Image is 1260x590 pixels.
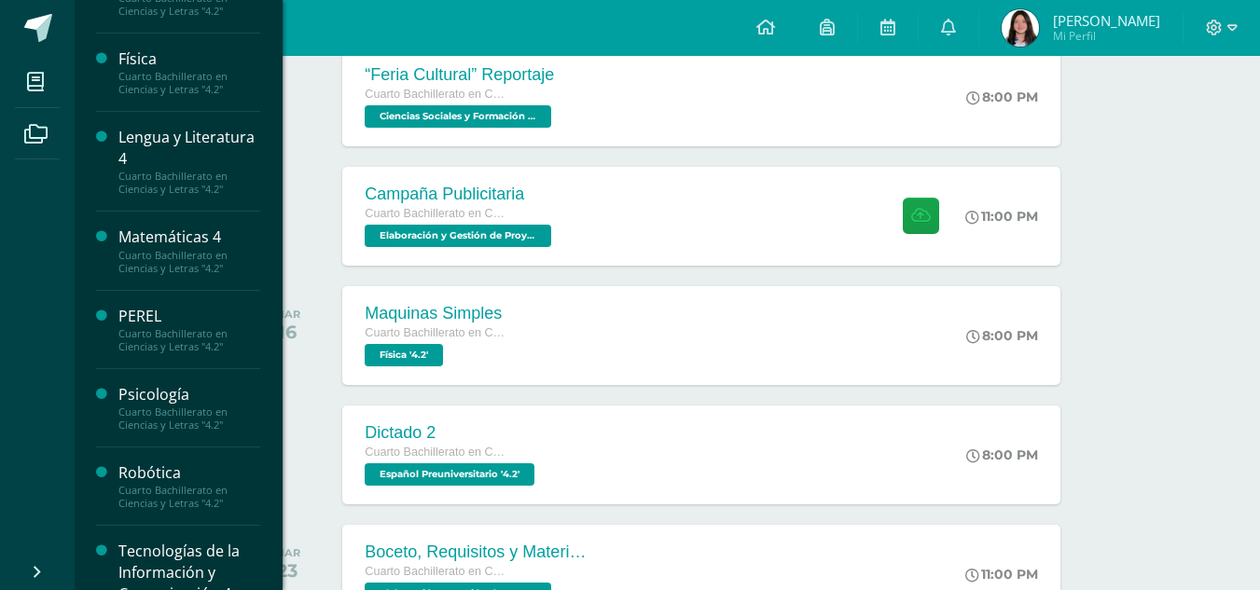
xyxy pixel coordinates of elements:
div: 8:00 PM [966,89,1038,105]
span: Elaboración y Gestión de Proyectos '4.2' [365,225,551,247]
div: “Feria Cultural” Reportaje [365,65,556,85]
div: 8:00 PM [966,327,1038,344]
span: Cuarto Bachillerato en Ciencias y Letras [365,207,505,220]
div: MAR [274,546,300,559]
span: Mi Perfil [1053,28,1160,44]
div: Cuarto Bachillerato en Ciencias y Letras "4.2" [118,484,260,510]
a: Lengua y Literatura 4Cuarto Bachillerato en Ciencias y Letras "4.2" [118,127,260,196]
div: Robótica [118,462,260,484]
span: Ciencias Sociales y Formación Ciudadana 4 '4.2' [365,105,551,128]
a: PERELCuarto Bachillerato en Ciencias y Letras "4.2" [118,306,260,353]
div: PEREL [118,306,260,327]
a: Matemáticas 4Cuarto Bachillerato en Ciencias y Letras "4.2" [118,226,260,274]
div: Matemáticas 4 [118,226,260,248]
span: Cuarto Bachillerato en Ciencias y Letras [365,446,505,459]
div: Dictado 2 [365,423,539,443]
span: Cuarto Bachillerato en Ciencias y Letras [365,565,505,578]
div: 11:00 PM [965,208,1038,225]
div: Lengua y Literatura 4 [118,127,260,170]
span: Física '4.2' [365,344,443,366]
div: MAR [274,308,300,321]
div: Boceto, Requisitos y Materiales [365,542,588,562]
a: PsicologíaCuarto Bachillerato en Ciencias y Letras "4.2" [118,384,260,432]
div: Cuarto Bachillerato en Ciencias y Letras "4.2" [118,170,260,196]
span: Cuarto Bachillerato en Ciencias y Letras [365,326,505,339]
div: Psicología [118,384,260,405]
div: Cuarto Bachillerato en Ciencias y Letras "4.2" [118,249,260,275]
span: [PERSON_NAME] [1053,11,1160,30]
div: Física [118,48,260,70]
a: FísicaCuarto Bachillerato en Ciencias y Letras "4.2" [118,48,260,96]
img: f569adfe20e9fe3c2d6cb57b6bfc406b.png [1002,9,1039,47]
div: 11:00 PM [965,566,1038,583]
a: RobóticaCuarto Bachillerato en Ciencias y Letras "4.2" [118,462,260,510]
div: Campaña Publicitaria [365,185,556,204]
div: Maquinas Simples [365,304,505,323]
div: Cuarto Bachillerato en Ciencias y Letras "4.2" [118,70,260,96]
div: 16 [274,321,300,343]
span: Español Preuniversitario '4.2' [365,463,534,486]
div: 23 [274,559,300,582]
div: Cuarto Bachillerato en Ciencias y Letras "4.2" [118,327,260,353]
span: Cuarto Bachillerato en Ciencias y Letras [365,88,505,101]
div: 8:00 PM [966,446,1038,463]
div: Cuarto Bachillerato en Ciencias y Letras "4.2" [118,405,260,432]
